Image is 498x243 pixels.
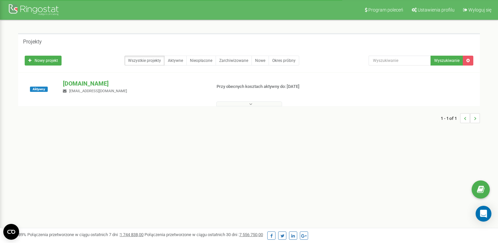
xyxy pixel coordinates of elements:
p: [DOMAIN_NAME] [63,79,206,88]
span: 1 - 1 of 1 [441,113,460,123]
a: Nowe [251,56,269,66]
h5: Projekty [23,39,42,45]
a: Zarchiwizowane [216,56,252,66]
span: Aktywny [30,87,48,92]
u: 1 744 838,00 [120,232,144,237]
button: Wyszukiwanie [431,56,463,66]
a: Aktywne [164,56,187,66]
input: Wyszukiwanie [369,56,431,66]
a: Wszystkie projekty [124,56,165,66]
a: Okres próbny [269,56,299,66]
a: Nieopłacone [186,56,216,66]
div: Open Intercom Messenger [476,206,491,222]
nav: ... [441,107,480,130]
span: Połączenia przetworzone w ciągu ostatnich 7 dni : [27,232,144,237]
u: 7 556 750,00 [239,232,263,237]
span: Ustawienia profilu [418,7,455,13]
span: Program poleceń [368,7,403,13]
p: Przy obecnych kosztach aktywny do: [DATE] [217,84,321,90]
span: Połączenia przetworzone w ciągu ostatnich 30 dni : [144,232,263,237]
a: Nowy projekt [25,56,62,66]
button: Open CMP widget [3,224,19,240]
span: Wyloguj się [468,7,491,13]
span: [EMAIL_ADDRESS][DOMAIN_NAME] [69,89,127,93]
